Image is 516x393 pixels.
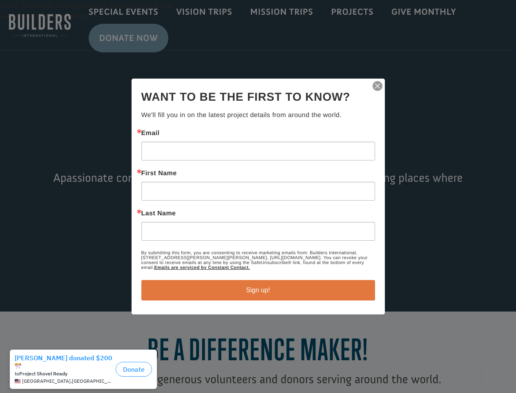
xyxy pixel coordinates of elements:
[15,8,112,25] div: [PERSON_NAME] donated $200
[116,16,152,31] button: Donate
[15,25,112,31] div: to
[22,33,112,38] span: [GEOGRAPHIC_DATA] , [GEOGRAPHIC_DATA]
[372,80,383,92] img: ctct-close-x.svg
[141,210,375,217] label: Last Name
[141,130,375,137] label: Email
[15,17,21,24] img: emoji confettiBall
[141,111,375,120] p: We'll fill you in on the latest project details from around the world.
[141,280,375,300] button: Sign up!
[154,265,250,270] a: Emails are serviced by Constant Contact.
[141,88,375,106] h2: Want to be the first to know?
[141,170,375,177] label: First Name
[141,251,375,270] p: By submitting this form, you are consenting to receive marketing emails from: Builders Internatio...
[15,33,20,38] img: US.png
[19,25,67,31] strong: Project Shovel Ready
